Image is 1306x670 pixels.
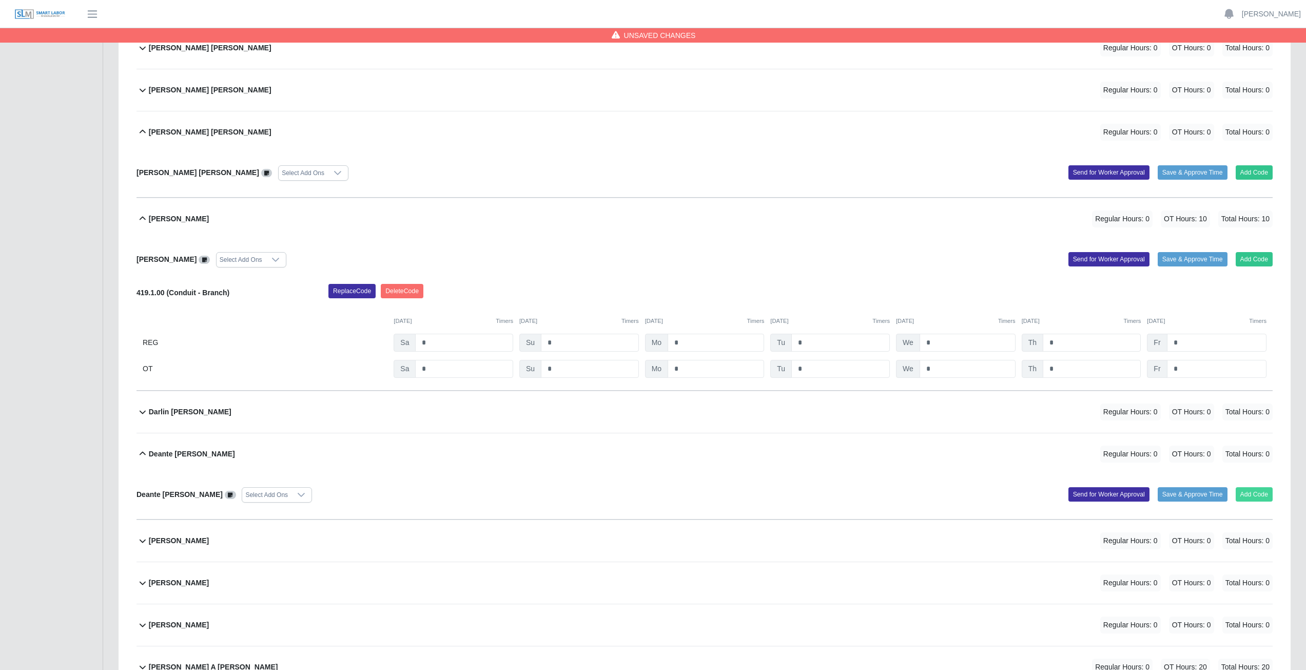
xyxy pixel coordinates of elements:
span: Mo [645,360,668,378]
button: Send for Worker Approval [1068,165,1149,180]
span: OT Hours: 0 [1169,82,1214,99]
b: [PERSON_NAME] [PERSON_NAME] [149,85,271,95]
span: OT Hours: 10 [1161,210,1210,227]
button: Timers [998,317,1016,326]
span: Regular Hours: 0 [1100,617,1161,634]
button: Save & Approve Time [1158,165,1227,180]
button: Darlin [PERSON_NAME] Regular Hours: 0 OT Hours: 0 Total Hours: 0 [137,391,1273,433]
a: View/Edit Notes [225,490,236,499]
div: REG [143,334,387,352]
span: We [896,334,920,352]
a: View/Edit Notes [199,255,210,263]
div: [DATE] [645,317,765,326]
span: Regular Hours: 0 [1100,82,1161,99]
a: View/Edit Notes [261,168,272,177]
b: Darlin [PERSON_NAME] [149,407,231,417]
span: Tu [770,334,792,352]
button: Timers [1249,317,1266,326]
button: DeleteCode [381,284,423,298]
b: Deante [PERSON_NAME] [137,490,223,499]
span: Su [519,360,541,378]
span: Regular Hours: 0 [1092,210,1153,227]
button: [PERSON_NAME] Regular Hours: 0 OT Hours: 0 Total Hours: 0 [137,604,1273,646]
span: OT Hours: 0 [1169,575,1214,591]
span: Total Hours: 0 [1222,404,1273,420]
span: Regular Hours: 0 [1100,575,1161,591]
span: Total Hours: 0 [1222,575,1273,591]
span: Mo [645,334,668,352]
div: [DATE] [1147,317,1266,326]
span: OT Hours: 0 [1169,404,1214,420]
span: Th [1022,360,1043,378]
div: Select Add Ons [217,253,265,267]
button: [PERSON_NAME] [PERSON_NAME] Regular Hours: 0 OT Hours: 0 Total Hours: 0 [137,27,1273,69]
b: Deante [PERSON_NAME] [149,449,235,460]
div: Select Add Ons [279,166,327,180]
button: Timers [621,317,639,326]
button: Add Code [1236,487,1273,502]
div: [DATE] [896,317,1016,326]
button: Timers [496,317,513,326]
b: [PERSON_NAME] [PERSON_NAME] [137,168,259,177]
span: OT Hours: 0 [1169,446,1214,463]
button: [PERSON_NAME] Regular Hours: 0 OT Hours: 0 Total Hours: 0 [137,562,1273,604]
div: [DATE] [770,317,890,326]
span: OT Hours: 0 [1169,532,1214,549]
span: Total Hours: 0 [1222,40,1273,56]
span: Total Hours: 0 [1222,124,1273,141]
span: Total Hours: 0 [1222,82,1273,99]
button: [PERSON_NAME] [PERSON_NAME] Regular Hours: 0 OT Hours: 0 Total Hours: 0 [137,69,1273,111]
b: [PERSON_NAME] [149,620,209,630]
span: Fr [1147,360,1167,378]
button: Timers [872,317,890,326]
button: Add Code [1236,165,1273,180]
div: [DATE] [1022,317,1141,326]
b: [PERSON_NAME] [PERSON_NAME] [149,43,271,53]
button: Timers [1124,317,1141,326]
span: OT Hours: 0 [1169,617,1214,634]
span: Th [1022,334,1043,352]
div: OT [143,360,387,378]
button: Send for Worker Approval [1068,252,1149,266]
span: Total Hours: 10 [1218,210,1273,227]
a: [PERSON_NAME] [1242,9,1301,20]
div: [DATE] [394,317,513,326]
span: We [896,360,920,378]
button: [PERSON_NAME] [PERSON_NAME] Regular Hours: 0 OT Hours: 0 Total Hours: 0 [137,111,1273,153]
span: Total Hours: 0 [1222,617,1273,634]
button: [PERSON_NAME] Regular Hours: 0 OT Hours: 10 Total Hours: 10 [137,198,1273,240]
span: Fr [1147,334,1167,352]
span: OT Hours: 0 [1169,124,1214,141]
span: Su [519,334,541,352]
span: OT Hours: 0 [1169,40,1214,56]
span: Tu [770,360,792,378]
b: 419.1.00 (Conduit - Branch) [137,289,229,297]
span: Regular Hours: 0 [1100,40,1161,56]
div: Select Add Ons [242,488,291,502]
b: [PERSON_NAME] [149,578,209,588]
b: [PERSON_NAME] [PERSON_NAME] [149,127,271,138]
button: Timers [747,317,765,326]
button: ReplaceCode [328,284,376,298]
span: Sa [394,334,416,352]
img: SLM Logo [14,9,66,20]
b: [PERSON_NAME] [149,535,209,546]
span: Regular Hours: 0 [1100,124,1161,141]
span: Regular Hours: 0 [1100,446,1161,463]
b: [PERSON_NAME] [149,214,209,224]
div: [DATE] [519,317,639,326]
b: [PERSON_NAME] [137,255,197,263]
button: Deante [PERSON_NAME] Regular Hours: 0 OT Hours: 0 Total Hours: 0 [137,433,1273,475]
span: Unsaved Changes [624,30,696,41]
button: Add Code [1236,252,1273,266]
span: Sa [394,360,416,378]
span: Total Hours: 0 [1222,532,1273,549]
span: Regular Hours: 0 [1100,532,1161,549]
span: Regular Hours: 0 [1100,404,1161,420]
span: Total Hours: 0 [1222,446,1273,463]
button: Send for Worker Approval [1068,487,1149,502]
button: Save & Approve Time [1158,487,1227,502]
button: [PERSON_NAME] Regular Hours: 0 OT Hours: 0 Total Hours: 0 [137,520,1273,562]
button: Save & Approve Time [1158,252,1227,266]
